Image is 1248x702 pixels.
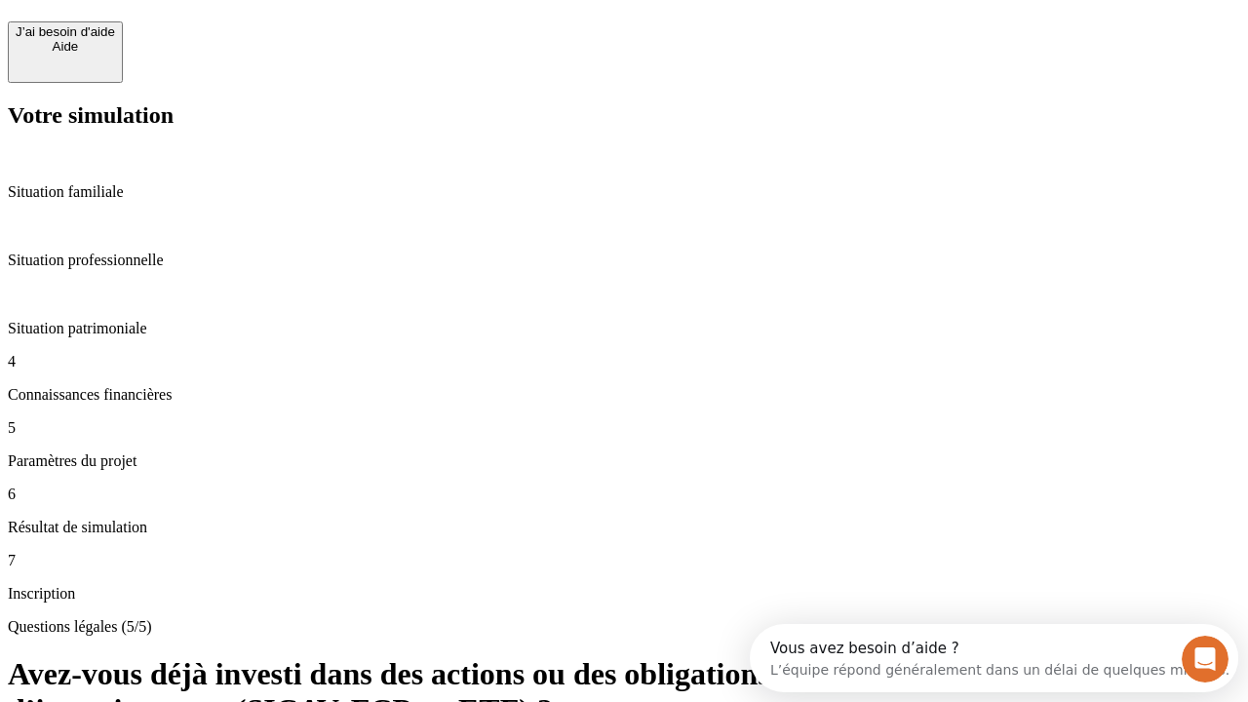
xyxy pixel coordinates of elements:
[16,24,115,39] div: J’ai besoin d'aide
[8,353,1240,370] p: 4
[20,32,480,53] div: L’équipe répond généralement dans un délai de quelques minutes.
[8,552,1240,569] p: 7
[750,624,1238,692] iframe: Intercom live chat discovery launcher
[8,419,1240,437] p: 5
[8,21,123,83] button: J’ai besoin d'aideAide
[8,618,1240,636] p: Questions légales (5/5)
[8,320,1240,337] p: Situation patrimoniale
[8,102,1240,129] h2: Votre simulation
[8,183,1240,201] p: Situation familiale
[1182,636,1228,682] iframe: Intercom live chat
[8,8,537,61] div: Ouvrir le Messenger Intercom
[8,585,1240,603] p: Inscription
[8,252,1240,269] p: Situation professionnelle
[16,39,115,54] div: Aide
[8,452,1240,470] p: Paramètres du projet
[8,486,1240,503] p: 6
[20,17,480,32] div: Vous avez besoin d’aide ?
[8,386,1240,404] p: Connaissances financières
[8,519,1240,536] p: Résultat de simulation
